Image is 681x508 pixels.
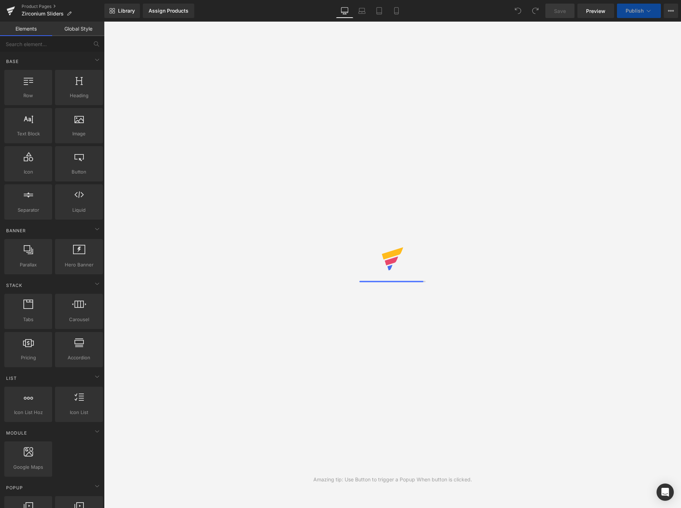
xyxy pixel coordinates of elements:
span: Image [57,130,101,138]
button: Redo [528,4,542,18]
div: Open Intercom Messenger [657,484,674,501]
a: Tablet [371,4,388,18]
span: Heading [57,92,101,99]
span: Parallax [6,261,50,269]
span: Library [118,8,135,14]
a: Laptop [353,4,371,18]
span: Tabs [6,316,50,323]
div: Amazing tip: Use Button to trigger a Popup When button is clicked. [313,476,472,484]
span: Accordion [57,354,101,361]
span: Zirconium Sliders [22,11,64,17]
a: Global Style [52,22,104,36]
span: Publish [626,8,644,14]
span: Icon [6,168,50,176]
a: Desktop [336,4,353,18]
span: Pricing [6,354,50,361]
button: More [664,4,678,18]
span: Icon List [57,409,101,416]
span: Liquid [57,206,101,214]
span: Text Block [6,130,50,138]
span: Row [6,92,50,99]
span: Separator [6,206,50,214]
span: Module [5,430,28,436]
a: Preview [577,4,614,18]
button: Publish [617,4,661,18]
span: Popup [5,484,24,491]
span: Preview [586,7,605,15]
span: Stack [5,282,23,289]
span: Hero Banner [57,261,101,269]
a: New Library [104,4,140,18]
span: Save [554,7,566,15]
span: Google Maps [6,463,50,471]
a: Product Pages [22,4,104,9]
span: List [5,375,18,382]
span: Banner [5,227,27,234]
span: Button [57,168,101,176]
button: Undo [511,4,525,18]
span: Icon List Hoz [6,409,50,416]
a: Mobile [388,4,405,18]
span: Carousel [57,316,101,323]
div: Assign Products [149,8,189,14]
span: Base [5,58,19,65]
